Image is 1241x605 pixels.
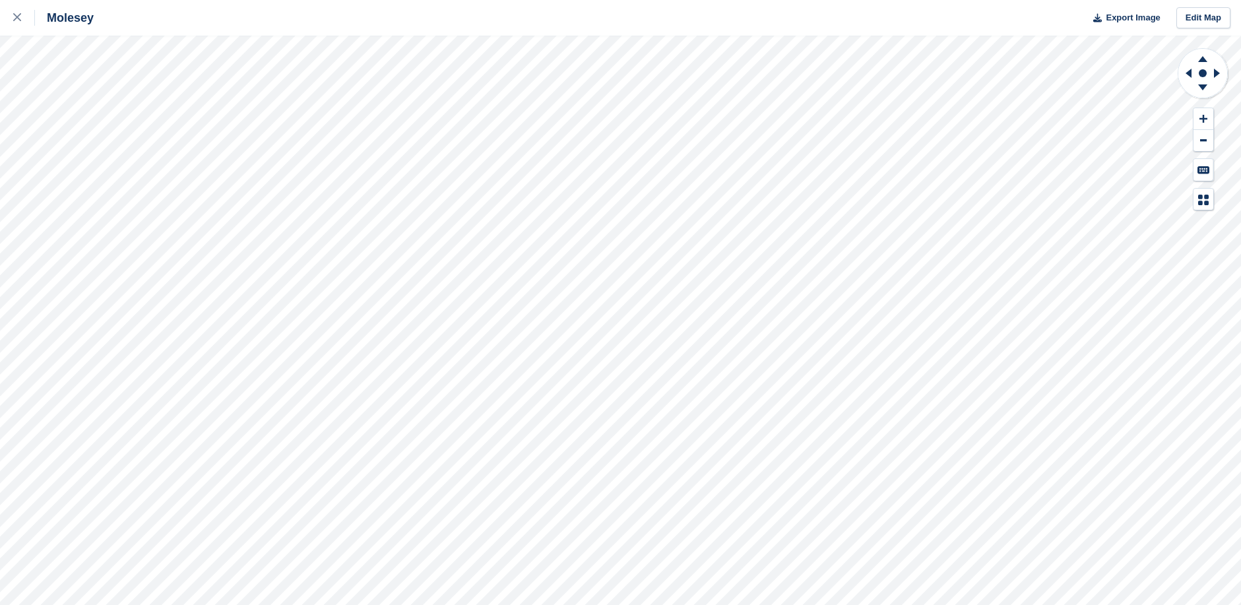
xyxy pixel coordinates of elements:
a: Edit Map [1176,7,1230,29]
button: Export Image [1085,7,1161,29]
button: Zoom Out [1193,130,1213,152]
button: Zoom In [1193,108,1213,130]
button: Map Legend [1193,189,1213,210]
div: Molesey [35,10,94,26]
button: Keyboard Shortcuts [1193,159,1213,181]
span: Export Image [1106,11,1160,24]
